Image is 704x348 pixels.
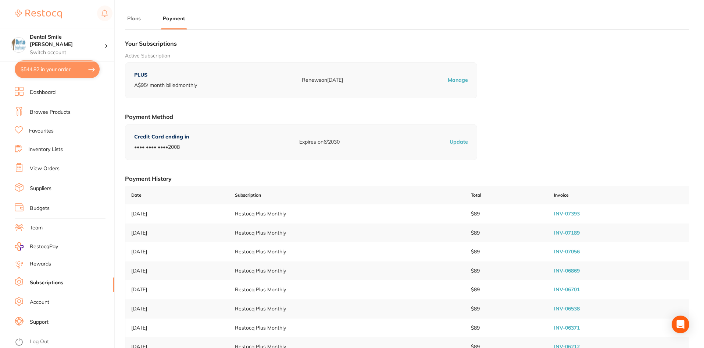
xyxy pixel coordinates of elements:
[465,319,548,338] td: $89
[30,49,104,56] p: Switch account
[229,242,465,261] td: Restocq Plus Monthly
[15,10,62,18] img: Restocq Logo
[450,138,468,146] p: Update
[15,242,24,251] img: RestocqPay
[134,82,197,89] p: A$ 95 / month billed monthly
[554,267,580,274] a: INV-06869
[229,319,465,338] td: Restocq Plus Monthly
[125,280,229,299] td: [DATE]
[15,242,58,251] a: RestocqPay
[554,286,580,293] a: INV-06701
[125,15,143,22] button: Plans
[134,71,197,79] p: PLUS
[229,224,465,243] td: Restocq Plus Monthly
[229,261,465,281] td: Restocq Plus Monthly
[30,338,49,345] a: Log Out
[125,40,689,47] h1: Your Subscriptions
[548,186,689,204] td: Invoice
[465,186,548,204] td: Total
[229,186,465,204] td: Subscription
[30,243,58,250] span: RestocqPay
[30,260,51,268] a: Rewards
[125,299,229,319] td: [DATE]
[134,144,189,151] p: •••• •••• •••• 2008
[161,15,187,22] button: Payment
[30,185,51,192] a: Suppliers
[15,6,62,22] a: Restocq Logo
[15,336,112,348] button: Log Out
[229,299,465,319] td: Restocq Plus Monthly
[134,133,189,141] p: Credit Card ending in
[125,175,689,182] h1: Payment History
[30,279,63,287] a: Subscriptions
[30,34,104,48] h4: Dental Smile Frankston
[30,205,50,212] a: Budgets
[554,324,580,331] a: INV-06371
[125,52,689,60] p: Active Subscription
[554,248,580,255] a: INV-07056
[125,224,229,243] td: [DATE]
[30,89,56,96] a: Dashboard
[125,242,229,261] td: [DATE]
[28,146,63,153] a: Inventory Lists
[229,280,465,299] td: Restocq Plus Monthly
[554,229,580,236] a: INV-07189
[30,224,43,232] a: Team
[229,204,465,224] td: Restocq Plus Monthly
[30,109,71,116] a: Browse Products
[465,261,548,281] td: $89
[30,319,49,326] a: Support
[125,113,689,120] h1: Payment Method
[30,165,60,172] a: View Orders
[465,242,548,261] td: $89
[29,127,54,135] a: Favourites
[672,316,689,333] div: Open Intercom Messenger
[125,204,229,224] td: [DATE]
[30,299,49,306] a: Account
[554,210,580,217] a: INV-07393
[465,224,548,243] td: $89
[11,38,26,52] img: Dental Smile Frankston
[15,60,100,78] button: $544.82 in your order
[125,261,229,281] td: [DATE]
[554,305,580,312] a: INV-06538
[299,138,340,146] p: Expires on 6/2030
[465,299,548,319] td: $89
[465,280,548,299] td: $89
[448,77,468,84] p: Manage
[125,186,229,204] td: Date
[465,204,548,224] td: $89
[125,319,229,338] td: [DATE]
[302,77,343,84] p: Renews on [DATE]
